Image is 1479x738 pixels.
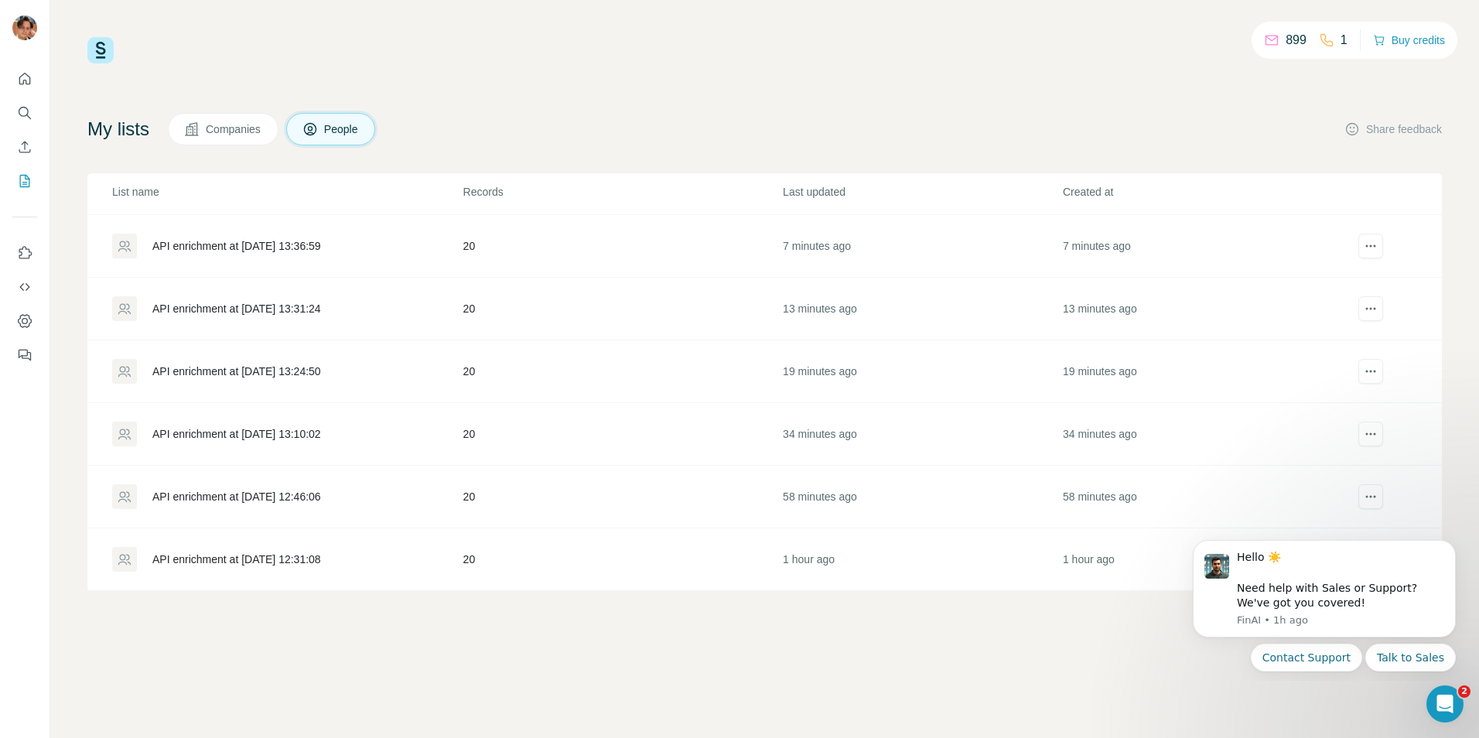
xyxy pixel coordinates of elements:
[12,65,37,93] button: Quick start
[12,99,37,127] button: Search
[782,403,1062,466] td: 34 minutes ago
[112,184,462,200] p: List name
[463,403,783,466] td: 20
[463,278,783,340] td: 20
[782,528,1062,591] td: 1 hour ago
[1358,296,1383,321] button: actions
[87,37,114,63] img: Surfe Logo
[782,278,1062,340] td: 13 minutes ago
[1062,215,1342,278] td: 7 minutes ago
[12,273,37,301] button: Use Surfe API
[782,466,1062,528] td: 58 minutes ago
[1062,278,1342,340] td: 13 minutes ago
[1062,466,1342,528] td: 58 minutes ago
[152,238,321,254] div: API enrichment at [DATE] 13:36:59
[12,133,37,161] button: Enrich CSV
[1063,184,1341,200] p: Created at
[1341,31,1347,50] p: 1
[1358,234,1383,258] button: actions
[1286,31,1307,50] p: 899
[1062,528,1342,591] td: 1 hour ago
[324,121,360,137] span: People
[12,167,37,195] button: My lists
[782,215,1062,278] td: 7 minutes ago
[152,552,321,567] div: API enrichment at [DATE] 12:31:08
[152,301,321,316] div: API enrichment at [DATE] 13:31:24
[1062,403,1342,466] td: 34 minutes ago
[152,364,321,379] div: API enrichment at [DATE] 13:24:50
[1344,121,1442,137] button: Share feedback
[87,117,149,142] h4: My lists
[1062,340,1342,403] td: 19 minutes ago
[1358,359,1383,384] button: actions
[152,489,321,504] div: API enrichment at [DATE] 12:46:06
[1358,422,1383,446] button: actions
[463,466,783,528] td: 20
[206,121,262,137] span: Companies
[1170,526,1479,681] iframe: Intercom notifications message
[12,15,37,40] img: Avatar
[463,340,783,403] td: 20
[463,184,782,200] p: Records
[463,215,783,278] td: 20
[12,239,37,267] button: Use Surfe on LinkedIn
[463,528,783,591] td: 20
[1358,484,1383,509] button: actions
[12,341,37,369] button: Feedback
[783,184,1061,200] p: Last updated
[152,426,321,442] div: API enrichment at [DATE] 13:10:02
[782,340,1062,403] td: 19 minutes ago
[1458,685,1470,698] span: 2
[1426,685,1464,723] iframe: Intercom live chat
[12,307,37,335] button: Dashboard
[1373,29,1445,51] button: Buy credits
